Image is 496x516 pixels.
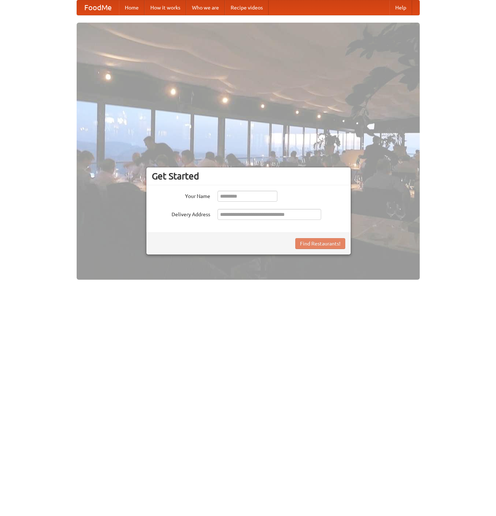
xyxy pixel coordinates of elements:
[389,0,412,15] a: Help
[225,0,269,15] a: Recipe videos
[77,0,119,15] a: FoodMe
[152,171,345,182] h3: Get Started
[152,191,210,200] label: Your Name
[145,0,186,15] a: How it works
[295,238,345,249] button: Find Restaurants!
[119,0,145,15] a: Home
[152,209,210,218] label: Delivery Address
[186,0,225,15] a: Who we are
